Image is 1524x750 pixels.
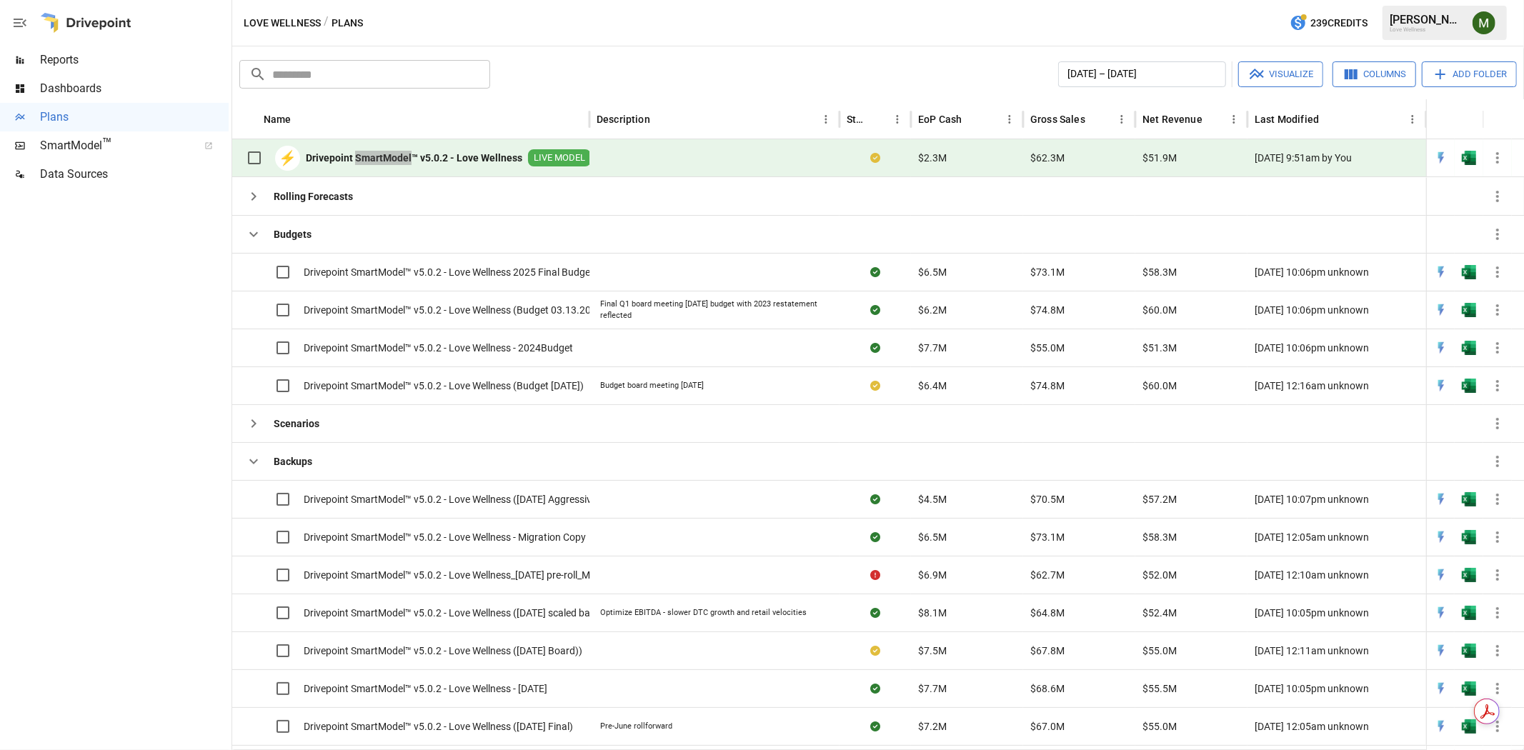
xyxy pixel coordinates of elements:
div: Open in Quick Edit [1434,492,1448,506]
button: Add Folder [1422,61,1517,87]
img: excel-icon.76473adf.svg [1462,606,1476,620]
div: [DATE] 10:06pm unknown [1247,253,1426,291]
div: Open in Quick Edit [1434,379,1448,393]
div: Your plan has changes in Excel that are not reflected in the Drivepoint Data Warehouse, select "S... [870,644,880,658]
img: quick-edit-flash.b8aec18c.svg [1434,606,1448,620]
div: Open in Excel [1462,530,1476,544]
span: Drivepoint SmartModel™ v5.0.2 - Love Wellness - [DATE] [304,681,547,696]
b: Drivepoint SmartModel™ v5.0.2 - Love Wellness [306,151,522,165]
div: Open in Quick Edit [1434,568,1448,582]
button: [DATE] – [DATE] [1058,61,1226,87]
div: Status [847,114,866,125]
button: Sort [652,109,672,129]
span: Drivepoint SmartModel™ v5.0.2 - Love Wellness (Budget 03.13.2025v2) [304,303,617,317]
span: Drivepoint SmartModel™ v5.0.2 - Love Wellness ([DATE] Board)) [304,644,582,658]
b: Scenarios [274,416,319,431]
span: $7.7M [918,681,947,696]
div: Open in Excel [1462,606,1476,620]
img: excel-icon.76473adf.svg [1462,379,1476,393]
span: $73.1M [1030,265,1065,279]
button: Sort [867,109,887,129]
div: [DATE] 12:05am unknown [1247,707,1426,745]
div: Open in Excel [1462,151,1476,165]
button: Sort [1087,109,1107,129]
span: Dashboards [40,80,229,97]
span: $7.2M [918,719,947,734]
span: $51.3M [1142,341,1177,355]
div: [DATE] 10:05pm unknown [1247,669,1426,707]
span: $4.5M [918,492,947,506]
img: Meredith Lacasse [1473,11,1495,34]
img: quick-edit-flash.b8aec18c.svg [1434,151,1448,165]
span: $51.9M [1142,151,1177,165]
div: Open in Quick Edit [1434,606,1448,620]
button: Net Revenue column menu [1224,109,1244,129]
div: [DATE] 12:05am unknown [1247,518,1426,556]
div: Open in Quick Edit [1434,265,1448,279]
div: Open in Excel [1462,681,1476,696]
div: Open in Quick Edit [1434,644,1448,658]
button: Sort [293,109,313,129]
img: quick-edit-flash.b8aec18c.svg [1434,379,1448,393]
span: SmartModel [40,137,189,154]
span: $7.5M [918,644,947,658]
span: $6.5M [918,530,947,544]
span: Plans [40,109,229,126]
img: quick-edit-flash.b8aec18c.svg [1434,719,1448,734]
div: [DATE] 12:11am unknown [1247,631,1426,669]
span: Drivepoint SmartModel™ v5.0.2 - Love Wellness ([DATE] Aggressive)) [304,492,604,506]
div: Optimize EBITDA - slower DTC growth and retail velocities [600,607,807,619]
div: Error during sync. [870,568,880,582]
div: Open in Excel [1462,644,1476,658]
div: Sync complete [870,719,880,734]
button: EoP Cash column menu [1000,109,1020,129]
div: [DATE] 12:10am unknown [1247,556,1426,594]
img: excel-icon.76473adf.svg [1462,341,1476,355]
img: quick-edit-flash.b8aec18c.svg [1434,341,1448,355]
div: Sync complete [870,681,880,696]
span: Drivepoint SmartModel™ v5.0.2 - Love Wellness 2025 Final Budget [304,265,594,279]
img: quick-edit-flash.b8aec18c.svg [1434,530,1448,544]
span: Reports [40,51,229,69]
button: 239Credits [1284,10,1373,36]
span: $58.3M [1142,265,1177,279]
span: $60.0M [1142,303,1177,317]
div: / [324,14,329,32]
div: Your plan has changes in Excel that are not reflected in the Drivepoint Data Warehouse, select "S... [870,379,880,393]
img: quick-edit-flash.b8aec18c.svg [1434,492,1448,506]
button: Description column menu [816,109,836,129]
div: Budget board meeting [DATE] [600,380,704,391]
img: excel-icon.76473adf.svg [1462,492,1476,506]
div: ⚡ [275,146,300,171]
span: $6.4M [918,379,947,393]
button: Status column menu [887,109,907,129]
span: $58.3M [1142,530,1177,544]
div: Love Wellness [1390,26,1464,33]
div: Open in Excel [1462,568,1476,582]
img: excel-icon.76473adf.svg [1462,303,1476,317]
div: Open in Quick Edit [1434,341,1448,355]
span: Drivepoint SmartModel™ v5.0.2 - Love Wellness - 2024Budget [304,341,573,355]
div: Open in Excel [1462,379,1476,393]
b: Backups [274,454,312,469]
img: quick-edit-flash.b8aec18c.svg [1434,265,1448,279]
div: Final Q1 board meeting [DATE] budget with 2023 restatement reflected [600,299,829,321]
span: $67.0M [1030,719,1065,734]
button: Last Modified column menu [1403,109,1423,129]
div: Sync complete [870,606,880,620]
img: quick-edit-flash.b8aec18c.svg [1434,681,1448,696]
span: $55.0M [1142,719,1177,734]
span: $6.2M [918,303,947,317]
span: Drivepoint SmartModel™ v5.0.2 - Love Wellness - Migration Copy [304,530,586,544]
img: excel-icon.76473adf.svg [1462,151,1476,165]
img: excel-icon.76473adf.svg [1462,265,1476,279]
b: Budgets [274,227,312,241]
span: $55.5M [1142,681,1177,696]
span: ™ [102,135,112,153]
div: [DATE] 10:06pm unknown [1247,329,1426,366]
span: $55.0M [1030,341,1065,355]
img: quick-edit-flash.b8aec18c.svg [1434,303,1448,317]
span: $62.3M [1030,151,1065,165]
div: Description [597,114,650,125]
